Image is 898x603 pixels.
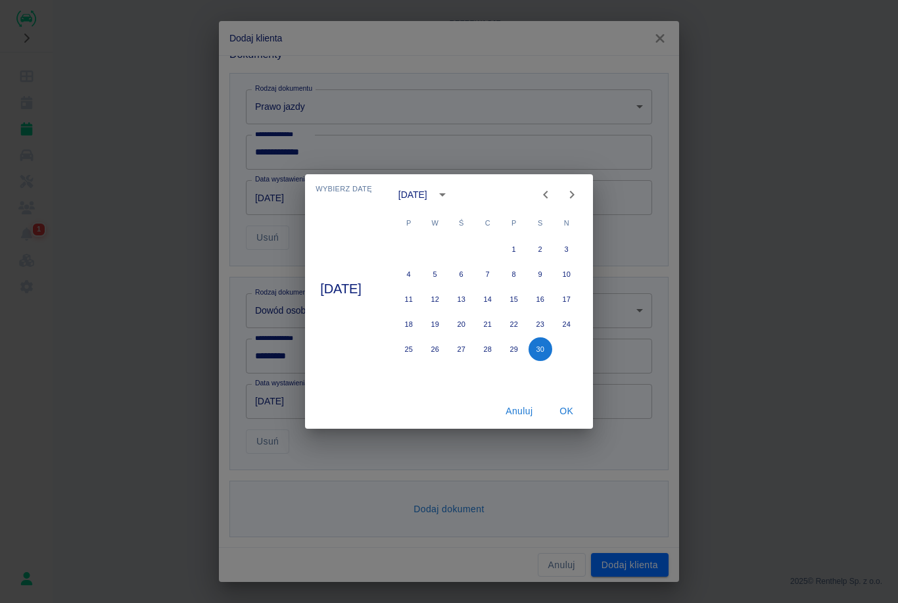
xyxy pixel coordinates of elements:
[423,287,447,311] button: 12
[450,287,473,311] button: 13
[397,262,421,286] button: 4
[502,210,526,236] span: piątek
[423,337,447,361] button: 26
[450,262,473,286] button: 6
[423,262,447,286] button: 5
[555,237,579,261] button: 3
[476,262,500,286] button: 7
[532,181,559,208] button: Previous month
[476,210,500,236] span: czwartek
[502,237,526,261] button: 1
[529,237,552,261] button: 2
[502,287,526,311] button: 15
[555,312,579,336] button: 24
[529,337,552,361] button: 30
[529,262,552,286] button: 9
[529,210,552,236] span: sobota
[397,312,421,336] button: 18
[555,210,579,236] span: niedziela
[316,185,372,193] span: Wybierz datę
[397,337,421,361] button: 25
[450,337,473,361] button: 27
[476,337,500,361] button: 28
[423,312,447,336] button: 19
[397,287,421,311] button: 11
[555,287,579,311] button: 17
[476,312,500,336] button: 21
[546,399,588,423] button: OK
[555,262,579,286] button: 10
[498,399,540,423] button: Anuluj
[423,210,447,236] span: wtorek
[559,181,585,208] button: Next month
[502,262,526,286] button: 8
[476,287,500,311] button: 14
[397,210,421,236] span: poniedziałek
[502,337,526,361] button: 29
[398,188,427,202] div: [DATE]
[529,287,552,311] button: 16
[450,312,473,336] button: 20
[450,210,473,236] span: środa
[529,312,552,336] button: 23
[502,312,526,336] button: 22
[320,281,362,297] h4: [DATE]
[431,183,454,206] button: calendar view is open, switch to year view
